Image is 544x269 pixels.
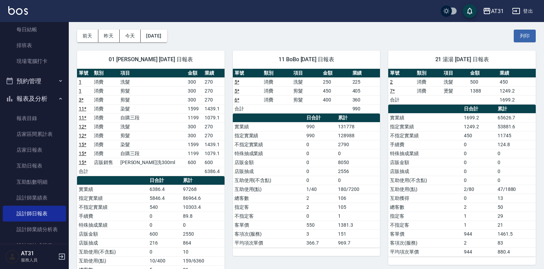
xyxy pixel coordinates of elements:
[203,149,225,158] td: 1079.1
[462,185,496,194] td: 2/80
[148,212,182,220] td: 0
[305,158,336,167] td: 0
[77,203,148,212] td: 不指定實業績
[388,140,462,149] td: 手續費
[3,222,66,237] a: 設計師業績分析表
[77,256,148,265] td: 互助使用(點)
[120,30,141,42] button: 今天
[3,53,66,69] a: 現場電腦打卡
[336,176,380,185] td: 0
[3,206,66,222] a: 設計師日報表
[119,104,186,113] td: 染髮
[388,167,462,176] td: 店販抽成
[305,194,336,203] td: 2
[336,158,380,167] td: 8050
[233,122,305,131] td: 實業績
[388,113,462,122] td: 實業績
[92,149,119,158] td: 消費
[203,122,225,131] td: 270
[496,122,536,131] td: 53881.6
[388,194,462,203] td: 互助獲得
[496,140,536,149] td: 124.8
[305,122,336,131] td: 990
[92,86,119,95] td: 消費
[388,149,462,158] td: 特殊抽成業績
[321,86,351,95] td: 450
[496,185,536,194] td: 47/1880
[496,158,536,167] td: 0
[388,220,462,229] td: 不指定客
[233,176,305,185] td: 互助使用(不含點)
[119,113,186,122] td: 自購三段
[462,203,496,212] td: 2
[233,185,305,194] td: 互助使用(點)
[92,122,119,131] td: 消費
[415,69,442,78] th: 類別
[305,114,336,122] th: 日合計
[203,131,225,140] td: 270
[462,194,496,203] td: 0
[148,247,182,256] td: 0
[321,95,351,104] td: 400
[292,77,321,86] td: 洗髮
[462,212,496,220] td: 1
[396,56,527,63] span: 21 湯湯 [DATE] 日報表
[3,37,66,53] a: 排班表
[3,110,66,126] a: 報表目錄
[462,238,496,247] td: 2
[415,86,442,95] td: 消費
[203,77,225,86] td: 270
[119,149,186,158] td: 自購三段
[233,229,305,238] td: 客項次(服務)
[181,203,224,212] td: 10303.4
[462,140,496,149] td: 0
[119,140,186,149] td: 染髮
[77,69,92,78] th: 單號
[77,69,225,176] table: a dense table
[77,220,148,229] td: 特殊抽成業績
[388,95,415,104] td: 合計
[233,167,305,176] td: 店販抽成
[233,203,305,212] td: 指定客
[491,7,504,15] div: AT31
[77,185,148,194] td: 實業績
[92,77,119,86] td: 消費
[77,238,148,247] td: 店販抽成
[233,69,262,78] th: 單號
[468,77,498,86] td: 500
[92,158,119,167] td: 店販銷售
[3,126,66,142] a: 店家區間累計表
[336,149,380,158] td: 0
[3,174,66,190] a: 互助點數明細
[181,185,224,194] td: 97268
[119,131,186,140] td: 剪髮
[496,105,536,114] th: 累計
[305,140,336,149] td: 0
[186,86,203,95] td: 300
[496,176,536,185] td: 0
[336,212,380,220] td: 1
[262,86,292,95] td: 消費
[181,238,224,247] td: 864
[148,194,182,203] td: 5846.4
[351,95,380,104] td: 360
[148,185,182,194] td: 6386.4
[462,229,496,238] td: 944
[203,104,225,113] td: 1439.1
[262,69,292,78] th: 類別
[388,185,462,194] td: 互助使用(點)
[442,86,469,95] td: 燙髮
[148,203,182,212] td: 540
[148,229,182,238] td: 600
[77,212,148,220] td: 手續費
[336,122,380,131] td: 131778
[186,122,203,131] td: 300
[186,158,203,167] td: 600
[462,113,496,122] td: 1699.2
[203,158,225,167] td: 600
[496,149,536,158] td: 0
[233,149,305,158] td: 特殊抽成業績
[305,238,336,247] td: 366.7
[462,105,496,114] th: 日合計
[181,220,224,229] td: 0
